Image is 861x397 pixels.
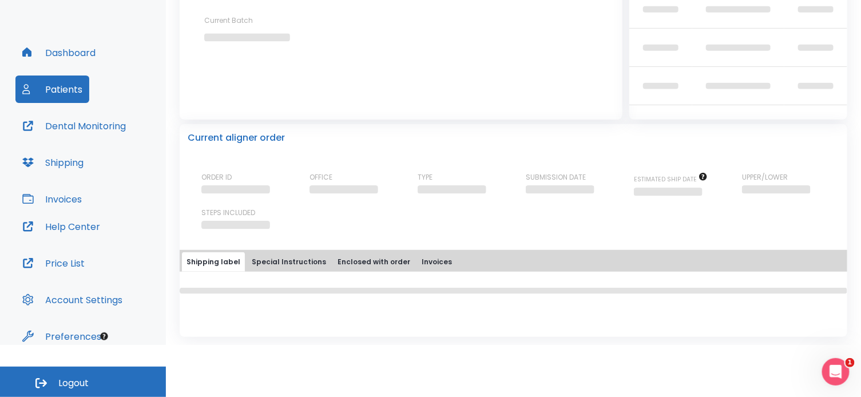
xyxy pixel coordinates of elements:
[247,252,331,272] button: Special Instructions
[417,252,457,272] button: Invoices
[188,131,285,145] p: Current aligner order
[201,208,255,218] p: STEPS INCLUDED
[742,172,788,182] p: UPPER/LOWER
[99,331,109,342] div: Tooltip anchor
[15,149,90,176] button: Shipping
[15,185,89,213] button: Invoices
[15,249,92,277] button: Price List
[182,252,245,272] button: Shipping label
[15,286,129,313] button: Account Settings
[182,252,845,272] div: tabs
[15,76,89,103] button: Patients
[526,172,586,182] p: SUBMISSION DATE
[201,172,232,182] p: ORDER ID
[15,112,133,140] button: Dental Monitoring
[204,15,307,26] p: Current Batch
[15,323,108,350] button: Preferences
[846,358,855,367] span: 1
[822,358,850,386] iframe: Intercom live chat
[15,213,107,240] button: Help Center
[310,172,332,182] p: OFFICE
[333,252,415,272] button: Enclosed with order
[58,377,89,390] span: Logout
[15,39,102,66] button: Dashboard
[418,172,433,182] p: TYPE
[634,175,708,184] span: The date will be available after approving treatment plan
